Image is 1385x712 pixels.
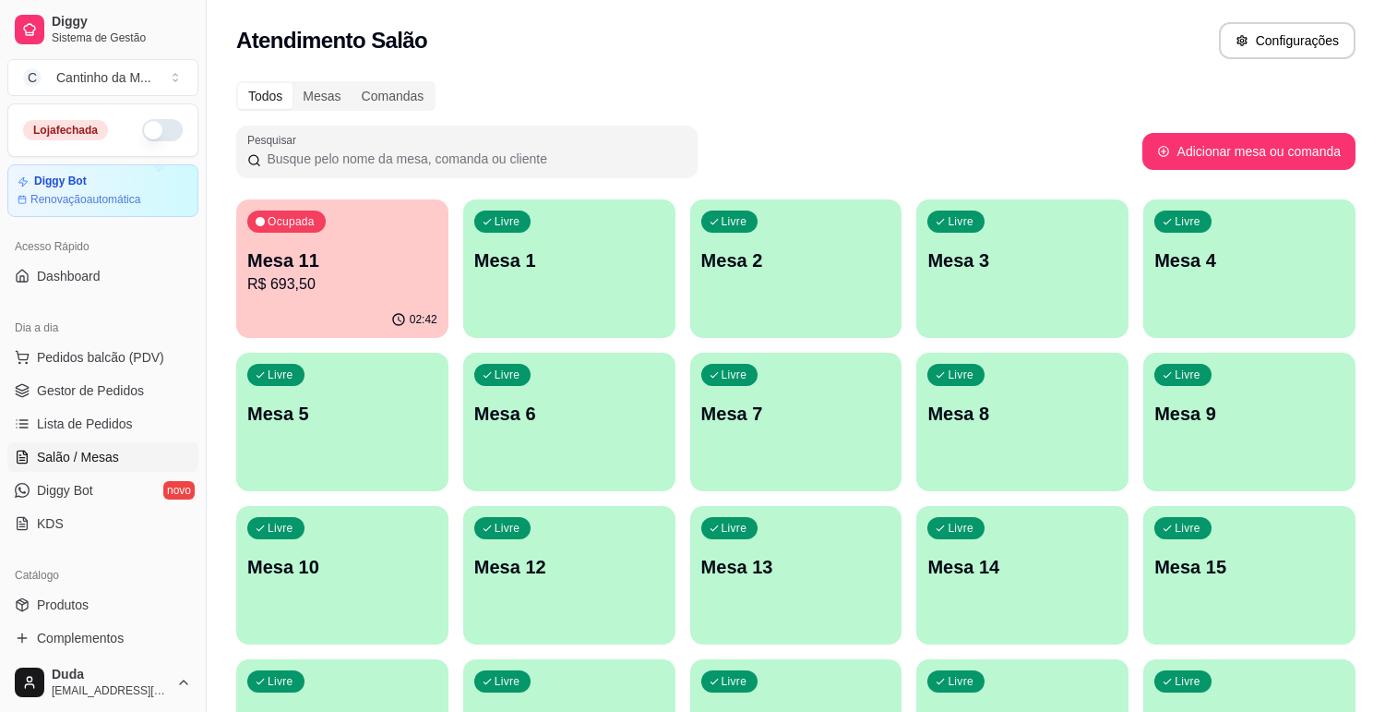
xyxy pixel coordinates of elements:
[722,521,747,536] p: Livre
[1175,214,1200,229] p: Livre
[30,192,140,207] article: Renovação automática
[1219,22,1355,59] button: Configurações
[247,132,303,148] label: Pesquisar
[701,247,891,273] p: Mesa 2
[927,247,1117,273] p: Mesa 3
[247,554,437,580] p: Mesa 10
[948,674,973,689] p: Livre
[948,214,973,229] p: Livre
[247,401,437,427] p: Mesa 5
[463,506,675,645] button: LivreMesa 12
[52,667,169,683] span: Duda
[23,68,42,87] span: C
[410,312,437,327] p: 02:42
[37,381,144,400] span: Gestor de Pedidos
[7,561,198,590] div: Catálogo
[495,521,520,536] p: Livre
[247,247,437,273] p: Mesa 11
[7,476,198,505] a: Diggy Botnovo
[7,376,198,405] a: Gestor de Pedidos
[247,273,437,296] p: R$ 693,50
[268,674,293,689] p: Livre
[7,59,198,96] button: Select a team
[690,199,902,338] button: LivreMesa 2
[1154,401,1344,427] p: Mesa 9
[7,590,198,620] a: Produtos
[7,623,198,653] a: Complementos
[7,7,198,52] a: DiggySistema de Gestão
[1143,353,1355,491] button: LivreMesa 9
[142,119,183,141] button: Alterar Status
[268,368,293,382] p: Livre
[1142,133,1355,170] button: Adicionar mesa ou comanda
[948,368,973,382] p: Livre
[7,164,198,217] a: Diggy BotRenovaçãoautomática
[7,409,198,439] a: Lista de Pedidos
[7,660,198,705] button: Duda[EMAIL_ADDRESS][DOMAIN_NAME]
[701,554,891,580] p: Mesa 13
[23,120,108,140] div: Loja fechada
[495,674,520,689] p: Livre
[7,343,198,372] button: Pedidos balcão (PDV)
[1154,554,1344,580] p: Mesa 15
[7,509,198,538] a: KDS
[948,521,973,536] p: Livre
[1143,199,1355,338] button: LivreMesa 4
[722,674,747,689] p: Livre
[1175,368,1200,382] p: Livre
[1154,247,1344,273] p: Mesa 4
[236,506,448,645] button: LivreMesa 10
[690,353,902,491] button: LivreMesa 7
[474,401,664,427] p: Mesa 6
[236,353,448,491] button: LivreMesa 5
[37,348,164,367] span: Pedidos balcão (PDV)
[52,30,191,45] span: Sistema de Gestão
[261,150,687,168] input: Pesquisar
[34,175,87,188] article: Diggy Bot
[37,415,133,433] span: Lista de Pedidos
[916,506,1128,645] button: LivreMesa 14
[52,683,169,698] span: [EMAIL_ADDRESS][DOMAIN_NAME]
[927,554,1117,580] p: Mesa 14
[352,83,435,109] div: Comandas
[495,368,520,382] p: Livre
[916,199,1128,338] button: LivreMesa 3
[37,629,124,647] span: Complementos
[495,214,520,229] p: Livre
[293,83,351,109] div: Mesas
[7,442,198,472] a: Salão / Mesas
[927,401,1117,427] p: Mesa 8
[1175,674,1200,689] p: Livre
[7,313,198,343] div: Dia a dia
[463,353,675,491] button: LivreMesa 6
[37,596,89,614] span: Produtos
[722,368,747,382] p: Livre
[701,401,891,427] p: Mesa 7
[463,199,675,338] button: LivreMesa 1
[1143,506,1355,645] button: LivreMesa 15
[236,26,427,55] h2: Atendimento Salão
[37,514,64,533] span: KDS
[7,232,198,261] div: Acesso Rápido
[268,521,293,536] p: Livre
[238,83,293,109] div: Todos
[7,261,198,291] a: Dashboard
[690,506,902,645] button: LivreMesa 13
[474,247,664,273] p: Mesa 1
[37,267,101,285] span: Dashboard
[52,14,191,30] span: Diggy
[56,68,151,87] div: Cantinho da M ...
[916,353,1128,491] button: LivreMesa 8
[722,214,747,229] p: Livre
[1175,521,1200,536] p: Livre
[268,214,315,229] p: Ocupada
[37,481,93,500] span: Diggy Bot
[474,554,664,580] p: Mesa 12
[236,199,448,338] button: OcupadaMesa 11R$ 693,5002:42
[37,448,119,466] span: Salão / Mesas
